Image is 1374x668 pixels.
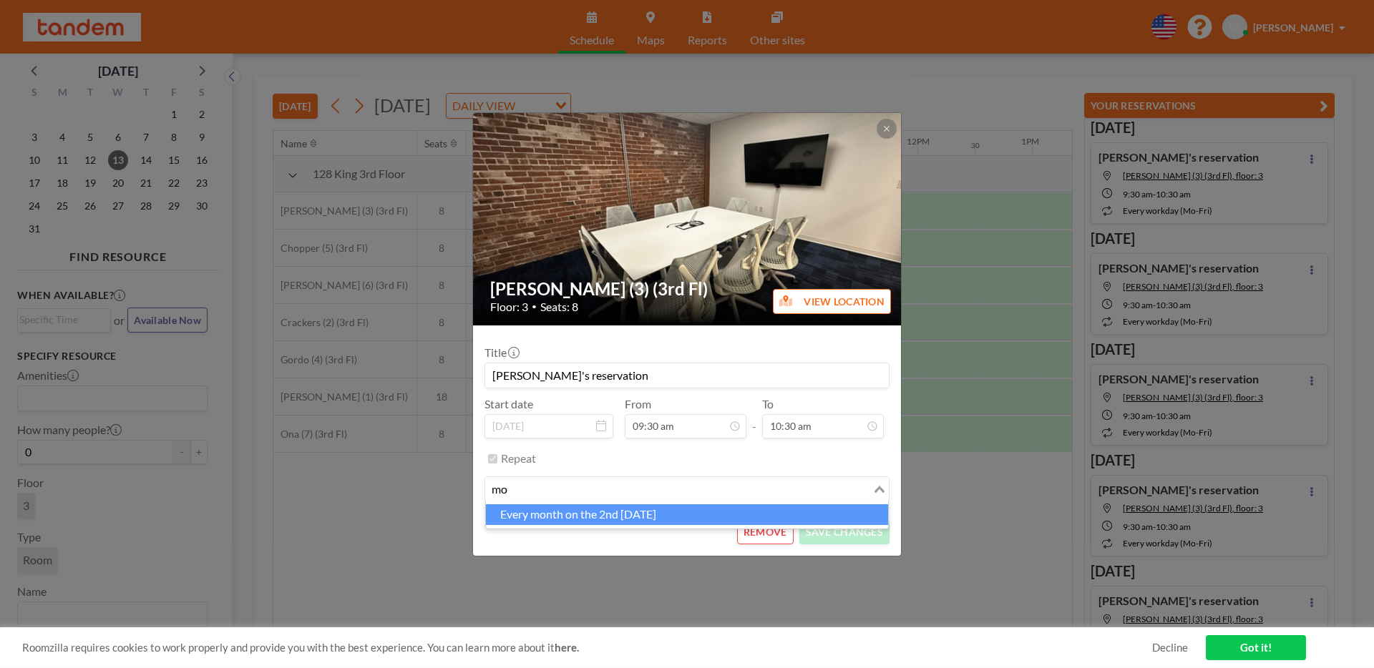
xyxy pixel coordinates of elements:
[773,289,891,314] button: VIEW LOCATION
[484,345,518,360] label: Title
[799,519,890,544] button: SAVE CHANGES
[540,300,578,314] span: Seats: 8
[1206,635,1306,660] a: Got it!
[485,363,889,388] input: (No title)
[532,301,537,312] span: •
[484,397,533,411] label: Start date
[1152,641,1188,654] a: Decline
[625,397,651,411] label: From
[737,519,794,544] button: REMOVE
[762,397,774,411] label: To
[473,58,902,380] img: 537.jpg
[487,480,871,498] input: Search for option
[501,451,536,466] label: Repeat
[490,300,528,314] span: Floor: 3
[752,402,756,433] span: -
[485,477,889,501] div: Search for option
[490,278,885,300] h2: [PERSON_NAME] (3) (3rd Fl)
[555,641,579,654] a: here.
[486,504,888,525] li: every month on the 2nd [DATE]
[22,641,1152,654] span: Roomzilla requires cookies to work properly and provide you with the best experience. You can lea...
